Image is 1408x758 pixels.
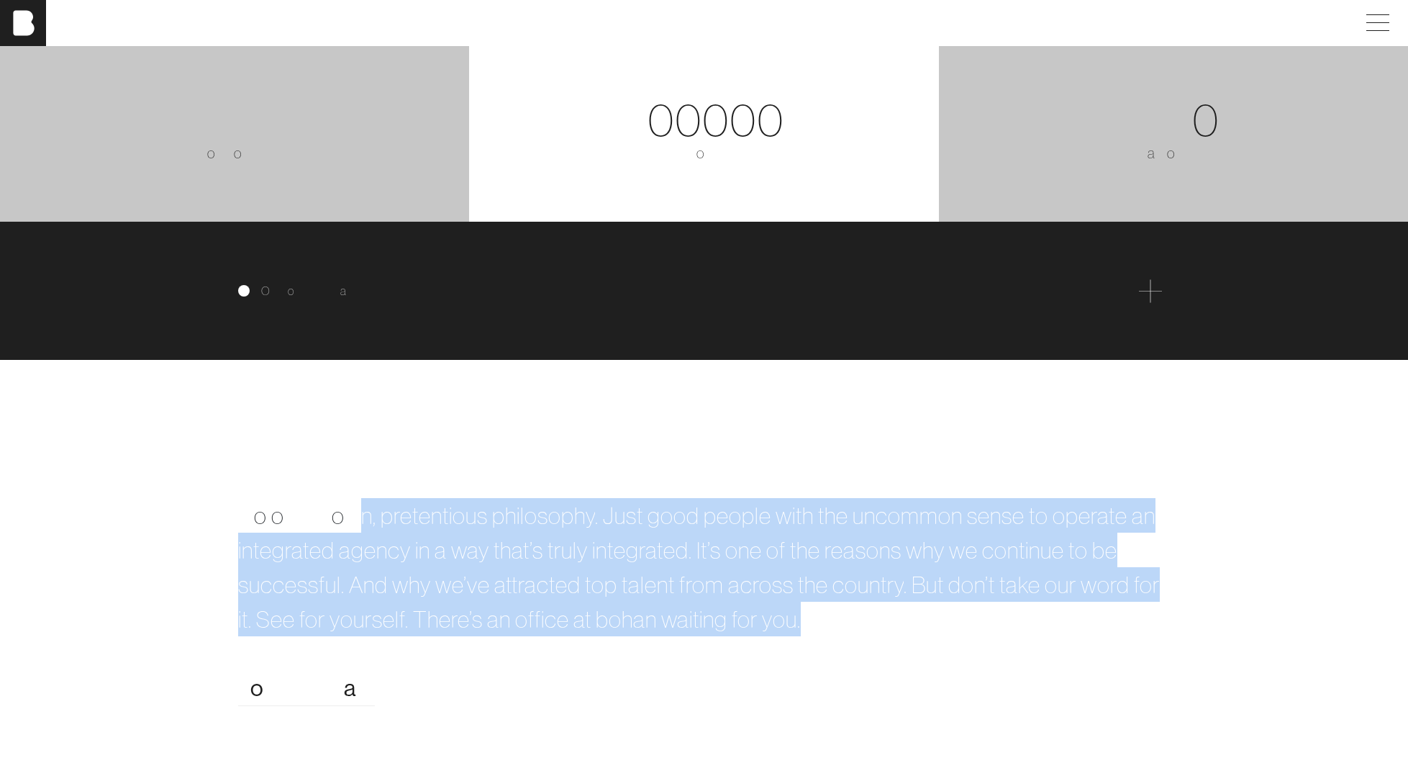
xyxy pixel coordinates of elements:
[327,501,332,530] span: l
[291,536,303,564] span: a
[463,570,467,599] span: ’
[250,671,264,705] span: o
[676,536,689,564] span: d
[675,90,702,148] span: 0
[465,501,477,530] span: u
[322,536,335,564] span: d
[704,501,717,530] span: p
[207,144,215,162] span: o
[523,536,530,564] span: t
[351,536,364,564] span: g
[427,422,448,473] span: u
[599,422,605,473] span: .
[506,570,512,599] span: t
[281,279,288,302] span: c
[729,501,742,530] span: o
[518,570,524,599] span: r
[825,501,836,530] span: h
[561,536,573,564] span: u
[792,501,796,530] span: i
[1199,144,1207,162] span: e
[679,570,686,599] span: f
[853,501,864,530] span: u
[938,501,951,530] span: o
[1029,536,1040,564] span: n
[1078,501,1091,530] span: e
[356,671,375,705] span: m
[385,422,396,473] span: f
[392,570,409,599] span: w
[431,501,442,530] span: n
[325,570,337,599] span: u
[522,422,533,473] span: t
[537,570,549,599] span: c
[260,536,272,564] span: e
[577,536,588,564] span: y
[906,536,922,564] span: w
[458,422,479,473] span: e
[330,279,336,302] span: b
[554,536,561,564] span: r
[419,501,431,530] span: e
[596,536,607,564] span: n
[1207,144,1214,162] span: d
[1097,501,1109,530] span: a
[404,279,411,302] span: c
[876,501,888,530] span: c
[419,536,430,564] span: n
[1132,501,1144,530] span: a
[864,501,876,530] span: n
[375,570,388,599] span: d
[1127,90,1142,148] span: 1
[372,279,378,302] span: p
[305,279,312,302] span: c
[332,501,345,530] span: o
[530,536,532,564] span: ’
[657,570,668,599] span: n
[337,422,357,473] span: h
[614,501,626,530] span: u
[1109,501,1115,530] span: t
[325,422,337,473] span: t
[825,536,831,564] span: r
[215,144,223,162] span: g
[452,570,463,599] span: e
[394,501,400,530] span: r
[696,536,701,564] span: I
[1066,501,1078,530] span: p
[978,501,990,530] span: e
[412,501,419,530] span: t
[360,279,366,302] span: e
[657,536,663,564] span: t
[1115,501,1127,530] span: e
[689,144,696,162] span: b
[994,536,1007,564] span: o
[1167,144,1175,162] span: o
[295,501,307,530] span: e
[317,279,323,302] span: v
[391,279,398,302] span: e
[1052,536,1064,564] span: e
[376,536,388,564] span: n
[1132,144,1140,162] span: Y
[361,501,373,530] span: n
[331,671,344,705] span: e
[500,536,512,564] span: h
[264,671,269,705] span: i
[779,536,786,564] span: f
[269,671,282,705] span: n
[364,536,376,564] span: e
[524,501,537,530] span: o
[626,501,637,530] span: s
[738,536,750,564] span: n
[1105,536,1117,564] span: e
[215,90,230,148] span: 1
[284,501,295,530] span: v
[467,570,478,599] span: v
[730,90,757,148] span: 0
[230,90,254,148] span: 2
[400,501,412,530] span: e
[645,570,657,599] span: e
[855,536,866,564] span: s
[282,671,290,705] span: t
